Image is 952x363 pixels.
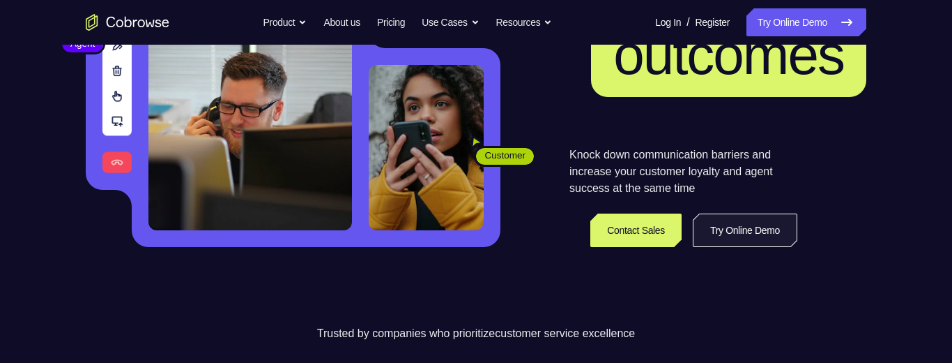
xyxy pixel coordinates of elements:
a: Log In [655,8,681,36]
a: Pricing [377,8,405,36]
button: Product [263,8,307,36]
a: Try Online Demo [746,8,866,36]
a: Register [696,8,730,36]
img: A customer holding their phone [369,65,484,230]
span: outcomes [613,24,844,86]
a: Try Online Demo [693,214,797,247]
span: customer service excellence [495,327,635,339]
button: Resources [496,8,553,36]
a: Contact Sales [590,214,682,247]
a: Go to the home page [86,14,169,31]
button: Use Cases [422,8,479,36]
span: / [686,14,689,31]
a: About us [323,8,360,36]
p: Knock down communication barriers and increase your customer loyalty and agent success at the sam... [569,147,797,197]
